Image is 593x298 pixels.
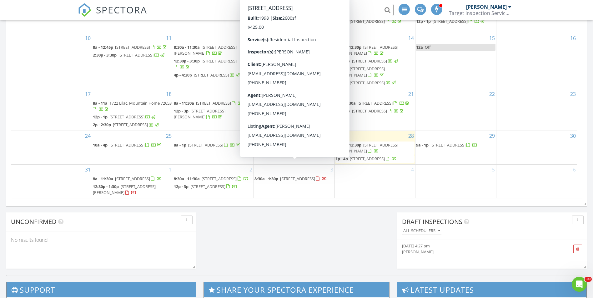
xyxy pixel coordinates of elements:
span: walk through [STREET_ADDRESS] [269,120,329,126]
a: Go to September 6, 2025 [572,165,577,175]
td: Go to August 18, 2025 [92,89,173,131]
a: 9a - 1p [STREET_ADDRESS] [416,142,495,149]
a: 8a - 11:30a [STREET_ADDRESS] [335,100,410,106]
a: Go to August 26, 2025 [245,131,254,141]
td: Go to August 13, 2025 [254,33,335,89]
td: Go to September 4, 2025 [334,164,415,198]
span: 9a - 12:30p [254,44,275,50]
td: Go to August 26, 2025 [173,131,254,164]
span: 12p - 1p [416,18,431,24]
a: Go to September 3, 2025 [329,165,334,175]
a: Go to August 23, 2025 [569,89,577,99]
td: Go to September 6, 2025 [496,164,577,198]
span: 8a - 11a [93,100,108,106]
a: 12:30p - 1:30p [STREET_ADDRESS][PERSON_NAME] [93,184,156,195]
a: 8a - 12:45p [STREET_ADDRESS] [93,44,168,50]
a: 12p - 3p [STREET_ADDRESS] [174,184,237,189]
span: Draft Inspections [402,217,462,226]
a: 8a - 1p [STREET_ADDRESS] [174,142,241,148]
span: 8a - 11:30a [174,100,194,106]
td: Go to August 27, 2025 [254,131,335,164]
span: [STREET_ADDRESS][PERSON_NAME] [254,58,304,70]
span: [STREET_ADDRESS][PERSON_NAME] [335,142,398,154]
span: 12:30p - 1:30p [93,184,119,189]
a: Go to August 31, 2025 [84,165,92,175]
a: 1p - 4p [STREET_ADDRESS] [335,155,415,163]
a: Go to August 29, 2025 [488,131,496,141]
img: The Best Home Inspection Software - Spectora [78,3,92,17]
span: [STREET_ADDRESS] [202,176,237,181]
a: 12p - 3p [STREET_ADDRESS][PERSON_NAME] [174,108,225,120]
a: Go to August 30, 2025 [569,131,577,141]
span: SPECTORA [96,3,147,16]
a: SPECTORA [78,8,147,22]
td: Go to August 14, 2025 [334,33,415,89]
input: Search everything... [269,4,394,16]
a: 12p - 1p [STREET_ADDRESS] [416,18,485,24]
span: [STREET_ADDRESS][PERSON_NAME] [254,44,312,56]
span: 2p - 3p [254,120,267,126]
a: 2p - 2:30p [STREET_ADDRESS] [93,122,160,127]
td: Go to August 10, 2025 [11,33,92,89]
a: 8a - 11:30a [STREET_ADDRESS] [93,176,162,181]
span: [STREET_ADDRESS][PERSON_NAME][PERSON_NAME] [254,100,318,112]
a: 2p - 2:30p [STREET_ADDRESS] [93,121,172,129]
span: 12p - 3p [174,108,188,114]
a: 12p - 1p [STREET_ADDRESS] [335,58,399,64]
td: Go to August 24, 2025 [11,131,92,164]
span: 4p - 4:30p [174,72,192,78]
span: 3p - 4p [335,80,348,86]
a: 12p - 3p [STREET_ADDRESS] [335,107,415,115]
a: 8a - 11a 1722 Lilac, Mountain Home 72653 [93,100,172,113]
span: [STREET_ADDRESS] [350,18,385,24]
a: 8:30a - 1:30p [STREET_ADDRESS] [254,176,327,181]
a: Go to August 20, 2025 [326,89,334,99]
a: Go to August 28, 2025 [407,131,415,141]
a: 2p - 3p [STREET_ADDRESS][PERSON_NAME] [335,66,385,77]
a: 12:30p - 3:30p [STREET_ADDRESS] [174,58,237,70]
div: No results found [6,231,196,248]
a: 8:30a - 12:30p [STREET_ADDRESS][PERSON_NAME] [335,44,398,56]
span: [STREET_ADDRESS][PERSON_NAME] [335,66,385,77]
span: 8a - 1p [174,142,186,148]
a: 12:30p - 4:45p [STREET_ADDRESS][PERSON_NAME] [254,18,317,30]
td: Go to August 20, 2025 [254,89,335,131]
a: 8a - 12:45p [STREET_ADDRESS] [93,44,172,51]
span: [STREET_ADDRESS] [190,184,225,189]
td: Go to September 3, 2025 [254,164,335,198]
span: 8:30a - 12p [254,142,275,148]
a: 8:30a - 11:30a [STREET_ADDRESS][PERSON_NAME] [174,44,253,57]
div: All schedulers [403,229,440,233]
span: 2p - 2:30p [93,122,111,127]
span: [STREET_ADDRESS] [433,18,468,24]
a: 8:30a - 12:30p [STREET_ADDRESS][PERSON_NAME] [335,142,415,155]
a: Go to August 14, 2025 [407,33,415,43]
span: 12a [416,44,423,50]
span: Unconfirmed [11,217,57,226]
a: 8a - 11:30a [STREET_ADDRESS] [335,100,415,107]
span: [STREET_ADDRESS] [118,52,153,58]
span: 8:30a - 1:30p [254,176,278,181]
a: 8:30a - 11:30a [STREET_ADDRESS][PERSON_NAME][PERSON_NAME] [254,100,334,119]
span: [STREET_ADDRESS] [358,100,393,106]
a: 2p - 3p [STREET_ADDRESS][PERSON_NAME] [335,65,415,79]
a: 8:30a - 11:30a [STREET_ADDRESS][PERSON_NAME] [174,44,237,56]
a: 1p - 5p [STREET_ADDRESS][PERSON_NAME] [254,57,334,71]
a: Go to August 22, 2025 [488,89,496,99]
a: 8a - 11:30a [STREET_ADDRESS] [174,100,249,106]
a: 12p - 3p [STREET_ADDRESS][PERSON_NAME] [174,107,253,121]
span: 8a - 11:30a [335,100,356,106]
td: Go to August 12, 2025 [173,33,254,89]
a: Go to August 16, 2025 [569,33,577,43]
td: Go to August 23, 2025 [496,89,577,131]
span: [STREET_ADDRESS] [115,176,150,181]
span: 8:30a - 11:30a [174,176,200,181]
a: 1p - 5:15p [STREET_ADDRESS] [254,149,334,157]
a: 12p - 1p [STREET_ADDRESS] [416,18,495,25]
span: [STREET_ADDRESS][PERSON_NAME] [93,184,156,195]
span: [STREET_ADDRESS][PERSON_NAME] [174,108,225,120]
span: [STREET_ADDRESS] [350,80,385,86]
td: Go to August 17, 2025 [11,89,92,131]
a: 8a - 11:30a [STREET_ADDRESS] [93,175,172,183]
a: Go to August 13, 2025 [326,33,334,43]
